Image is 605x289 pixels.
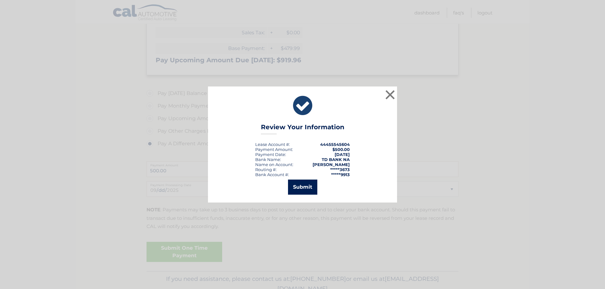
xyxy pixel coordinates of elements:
[313,162,350,167] strong: [PERSON_NAME]
[335,152,350,157] span: [DATE]
[255,157,281,162] div: Bank Name:
[322,157,350,162] strong: TD BANK NA
[332,147,350,152] span: $500.00
[255,142,290,147] div: Lease Account #:
[320,142,350,147] strong: 44455545604
[261,123,344,134] h3: Review Your Information
[255,172,289,177] div: Bank Account #:
[255,147,293,152] div: Payment Amount:
[255,152,285,157] span: Payment Date
[255,152,286,157] div: :
[384,88,396,101] button: ×
[255,162,293,167] div: Name on Account:
[255,167,277,172] div: Routing #:
[288,180,317,195] button: Submit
